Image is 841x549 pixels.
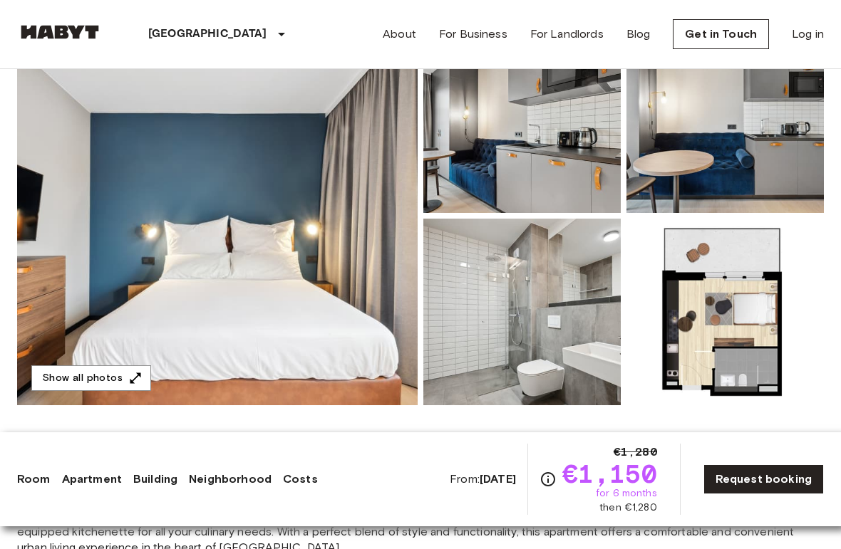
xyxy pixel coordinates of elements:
[562,461,657,486] span: €1,150
[626,26,824,213] img: Picture of unit DE-01-482-008-01
[540,471,557,488] svg: Check cost overview for full price breakdown. Please note that discounts apply to new joiners onl...
[283,471,318,488] a: Costs
[17,26,418,405] img: Marketing picture of unit DE-01-482-008-01
[626,26,651,43] a: Blog
[792,26,824,43] a: Log in
[423,219,621,405] img: Picture of unit DE-01-482-008-01
[439,26,507,43] a: For Business
[383,26,416,43] a: About
[596,486,657,501] span: for 6 months
[148,26,267,43] p: [GEOGRAPHIC_DATA]
[62,471,122,488] a: Apartment
[480,472,516,486] b: [DATE]
[703,464,824,494] a: Request booking
[17,25,103,39] img: Habyt
[530,26,604,43] a: For Landlords
[626,219,824,405] img: Picture of unit DE-01-482-008-01
[599,501,657,515] span: then €1,280
[423,26,621,213] img: Picture of unit DE-01-482-008-01
[31,365,151,392] button: Show all photos
[450,471,516,487] span: From:
[17,471,51,488] a: Room
[133,471,177,488] a: Building
[189,471,272,488] a: Neighborhood
[614,444,657,461] span: €1,280
[673,19,769,49] a: Get in Touch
